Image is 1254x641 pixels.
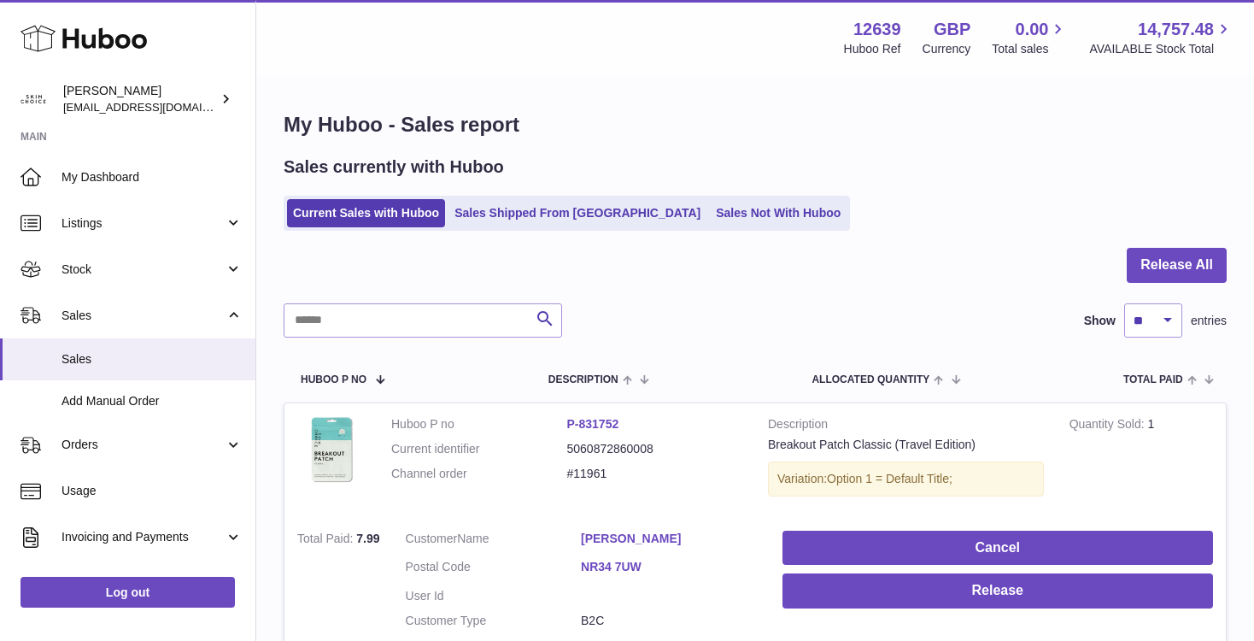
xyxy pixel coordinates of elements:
[581,559,757,575] a: NR34 7UW
[62,308,225,324] span: Sales
[581,531,757,547] a: [PERSON_NAME]
[1089,41,1233,57] span: AVAILABLE Stock Total
[356,532,379,545] span: 7.99
[391,466,567,482] dt: Channel order
[448,199,706,227] a: Sales Shipped From [GEOGRAPHIC_DATA]
[62,215,225,232] span: Listings
[567,441,743,457] dd: 5060872860008
[284,156,504,179] h2: Sales currently with Huboo
[62,393,243,409] span: Add Manual Order
[1069,417,1148,435] strong: Quantity Sold
[827,472,952,485] span: Option 1 = Default Title;
[768,462,1044,497] div: Variation:
[287,199,445,227] a: Current Sales with Huboo
[284,111,1227,138] h1: My Huboo - Sales report
[710,199,847,227] a: Sales Not With Huboo
[21,86,46,112] img: admin@skinchoice.com
[768,416,1044,437] strong: Description
[782,531,1213,566] button: Cancel
[1016,18,1049,41] span: 0.00
[1191,313,1227,329] span: entries
[62,262,225,278] span: Stock
[301,374,366,385] span: Huboo P no
[391,441,567,457] dt: Current identifier
[406,588,582,604] dt: User Id
[844,41,901,57] div: Huboo Ref
[406,613,582,629] dt: Customer Type
[391,416,567,432] dt: Huboo P no
[581,613,757,629] dd: B2C
[548,374,618,385] span: Description
[1084,313,1116,329] label: Show
[923,41,971,57] div: Currency
[812,374,929,385] span: ALLOCATED Quantity
[1127,248,1227,283] button: Release All
[21,577,235,608] a: Log out
[1123,374,1183,385] span: Total paid
[297,532,356,550] strong: Total Paid
[992,41,1068,57] span: Total sales
[406,531,582,551] dt: Name
[567,417,619,431] a: P-831752
[768,437,1044,453] div: Breakout Patch Classic (Travel Edition)
[853,18,901,41] strong: 12639
[406,532,458,545] span: Customer
[63,83,217,115] div: [PERSON_NAME]
[63,100,251,114] span: [EMAIL_ADDRESS][DOMAIN_NAME]
[567,466,743,482] dd: #11961
[1057,403,1226,518] td: 1
[62,169,243,185] span: My Dashboard
[782,573,1213,609] button: Release
[1089,18,1233,57] a: 14,757.48 AVAILABLE Stock Total
[62,483,243,499] span: Usage
[62,437,225,453] span: Orders
[62,529,225,545] span: Invoicing and Payments
[1138,18,1214,41] span: 14,757.48
[297,416,366,485] img: 126391739440753.png
[62,351,243,368] span: Sales
[406,559,582,579] dt: Postal Code
[992,18,1068,57] a: 0.00 Total sales
[934,18,970,41] strong: GBP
